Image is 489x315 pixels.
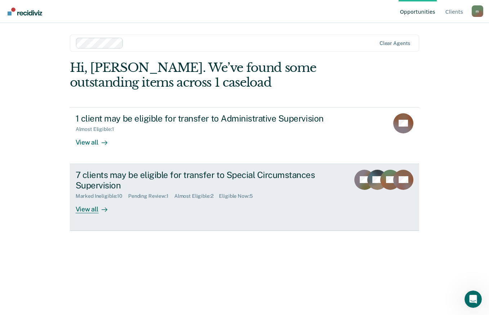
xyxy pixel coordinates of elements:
div: m [472,5,483,17]
div: Hi, [PERSON_NAME]. We’ve found some outstanding items across 1 caseload [70,60,349,90]
button: Profile dropdown button [472,5,483,17]
a: 7 clients may be eligible for transfer to Special Circumstances SupervisionMarked Ineligible:10Pe... [70,164,420,231]
div: Clear agents [380,40,410,46]
div: Almost Eligible : 2 [174,193,219,199]
div: 1 client may be eligible for transfer to Administrative Supervision [76,113,328,124]
div: View all [76,199,116,213]
div: 7 clients may be eligible for transfer to Special Circumstances Supervision [76,170,328,191]
div: Eligible Now : 5 [219,193,258,199]
div: Pending Review : 1 [128,193,174,199]
div: View all [76,132,116,146]
div: Almost Eligible : 1 [76,126,120,132]
div: Marked Ineligible : 10 [76,193,128,199]
iframe: Intercom live chat [465,291,482,308]
a: 1 client may be eligible for transfer to Administrative SupervisionAlmost Eligible:1View all [70,107,420,164]
img: Recidiviz [8,8,42,15]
